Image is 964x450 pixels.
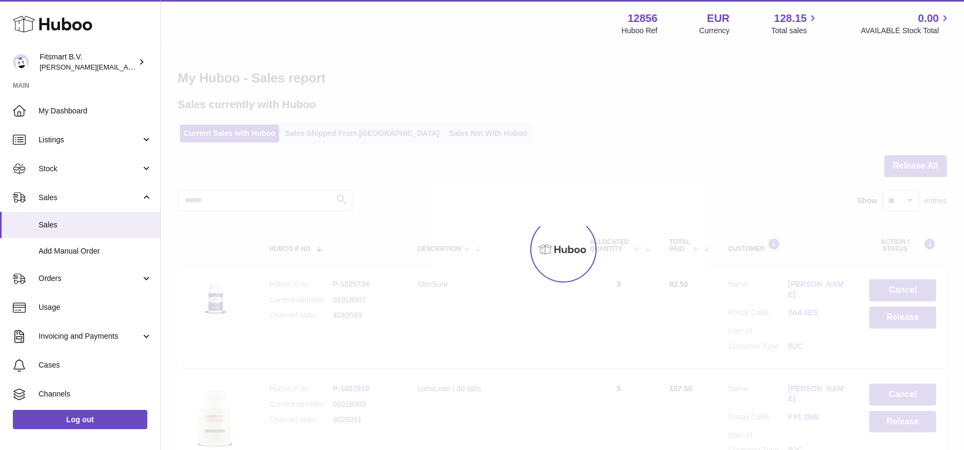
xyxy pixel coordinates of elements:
[771,11,819,36] a: 128.15 Total sales
[39,220,152,230] span: Sales
[622,26,658,36] div: Huboo Ref
[40,52,136,72] div: Fitsmart B.V.
[40,63,215,71] span: [PERSON_NAME][EMAIL_ADDRESS][DOMAIN_NAME]
[771,26,819,36] span: Total sales
[774,11,807,26] span: 128.15
[39,389,152,399] span: Channels
[39,106,152,116] span: My Dashboard
[918,11,939,26] span: 0.00
[39,302,152,312] span: Usage
[628,11,658,26] strong: 12856
[13,410,147,429] a: Log out
[861,11,951,36] a: 0.00 AVAILABLE Stock Total
[39,135,141,145] span: Listings
[39,360,152,370] span: Cases
[13,54,29,70] img: jonathan@leaderoo.com
[39,193,141,203] span: Sales
[39,164,141,174] span: Stock
[707,11,729,26] strong: EUR
[39,331,141,341] span: Invoicing and Payments
[861,26,951,36] span: AVAILABLE Stock Total
[39,246,152,256] span: Add Manual Order
[699,26,730,36] div: Currency
[39,273,141,284] span: Orders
